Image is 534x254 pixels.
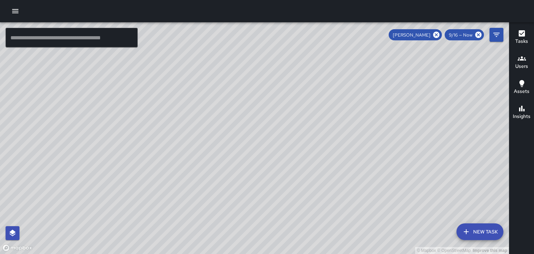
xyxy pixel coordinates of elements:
[509,25,534,50] button: Tasks
[515,63,528,70] h6: Users
[513,113,531,120] h6: Insights
[515,38,528,45] h6: Tasks
[489,28,503,42] button: Filters
[456,223,503,240] button: New Task
[445,29,484,40] div: 9/16 — Now
[445,32,477,38] span: 9/16 — Now
[509,100,534,125] button: Insights
[509,50,534,75] button: Users
[389,32,435,38] span: [PERSON_NAME]
[514,88,529,95] h6: Assets
[509,75,534,100] button: Assets
[389,29,442,40] div: [PERSON_NAME]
